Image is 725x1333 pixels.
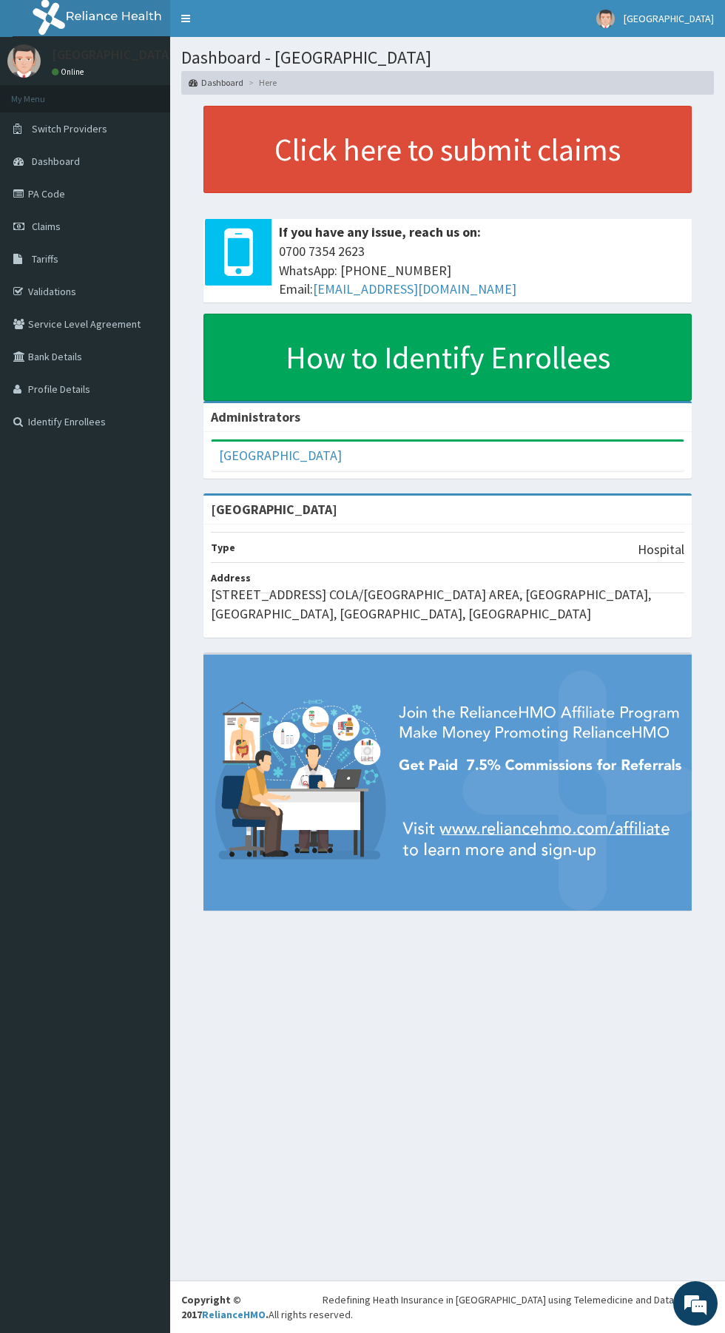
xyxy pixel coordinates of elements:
strong: Copyright © 2017 . [181,1293,269,1321]
span: [GEOGRAPHIC_DATA] [624,12,714,25]
p: [GEOGRAPHIC_DATA] [52,48,174,61]
span: Tariffs [32,252,58,266]
a: How to Identify Enrollees [203,314,692,401]
div: Minimize live chat window [243,7,278,43]
img: d_794563401_company_1708531726252_794563401 [27,74,60,111]
a: [GEOGRAPHIC_DATA] [219,447,342,464]
div: Chat with us now [77,83,249,102]
textarea: Type your message and hit 'Enter' [7,404,282,456]
a: [EMAIL_ADDRESS][DOMAIN_NAME] [313,280,516,297]
p: Hospital [638,540,684,559]
div: Redefining Heath Insurance in [GEOGRAPHIC_DATA] using Telemedicine and Data Science! [323,1292,714,1307]
span: Dashboard [32,155,80,168]
a: Click here to submit claims [203,106,692,193]
b: Administrators [211,408,300,425]
h1: Dashboard - [GEOGRAPHIC_DATA] [181,48,714,67]
span: 0700 7354 2623 WhatsApp: [PHONE_NUMBER] Email: [279,242,684,299]
a: RelianceHMO [202,1308,266,1321]
a: Online [52,67,87,77]
img: User Image [596,10,615,28]
footer: All rights reserved. [170,1280,725,1333]
span: Claims [32,220,61,233]
b: If you have any issue, reach us on: [279,223,481,240]
p: [STREET_ADDRESS] COLA/[GEOGRAPHIC_DATA] AREA, [GEOGRAPHIC_DATA], [GEOGRAPHIC_DATA], [GEOGRAPHIC_D... [211,585,684,623]
img: User Image [7,44,41,78]
a: Dashboard [189,76,243,89]
b: Type [211,541,235,554]
b: Address [211,571,251,584]
span: We're online! [86,186,204,336]
span: Switch Providers [32,122,107,135]
img: provider-team-banner.png [203,655,692,910]
li: Here [245,76,277,89]
strong: [GEOGRAPHIC_DATA] [211,501,337,518]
